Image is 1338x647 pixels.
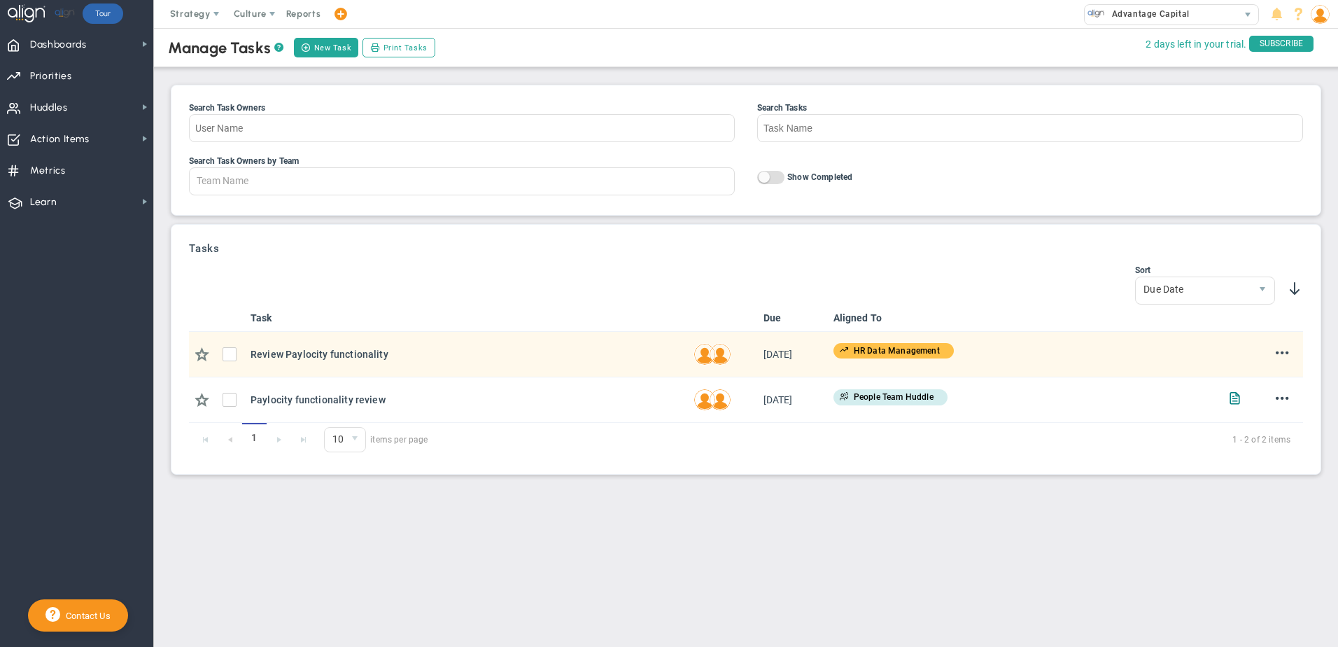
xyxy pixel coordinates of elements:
span: select [1238,5,1258,25]
span: 2 days left in your trial. [1146,36,1246,53]
img: Created By: Tom Daly [709,343,731,366]
div: Sort [1135,265,1275,275]
span: [DATE] [763,349,793,360]
span: 10 [325,428,345,452]
span: Action Items [30,125,90,154]
button: New Task [294,38,358,57]
div: Review Paylocity functionality [251,347,682,362]
h3: Tasks [189,242,1303,255]
span: 0 [324,427,366,452]
img: Created By: Tom Daly [709,389,731,411]
span: Contact Us [60,611,111,621]
span: Due Date [1136,277,1251,301]
span: Strategy [170,8,211,19]
span: SUBSCRIBE [1249,36,1314,52]
div: Manage Tasks [168,39,283,57]
span: Priorities [30,62,72,91]
span: select [345,428,365,452]
th: Aligned To [828,305,1219,332]
span: [DATE] [763,394,793,405]
span: Metrics [30,156,66,186]
span: Advantage Capital [1105,5,1190,23]
span: select [1251,277,1274,304]
img: 33433.Company.photo [1087,5,1105,22]
div: Paylocity functionality review [251,392,682,408]
span: Culture [234,8,267,19]
span: 1 [242,423,267,453]
span: Show Completed [787,172,852,182]
span: Huddles [30,93,68,123]
span: Dashboards [30,30,87,60]
input: Search Task Owners by Team [190,168,274,193]
button: Print Tasks [362,38,435,57]
div: Search Task Owners [189,103,735,113]
input: Search Tasks [757,114,1303,142]
span: People Team Huddle [850,392,934,402]
div: Search Task Owners by Team [189,156,735,166]
span: Learn [30,188,57,217]
input: Search Task Owners [189,114,735,142]
th: Task [245,305,688,332]
img: Assigned To: Keyaire Robertson [693,389,716,411]
span: HR Data Management [850,346,940,356]
span: items per page [324,427,428,452]
img: 209126.Person.photo [1311,5,1330,24]
img: Assigned To: Keyaire Robertson [693,343,716,366]
th: Due [758,305,828,332]
div: Search Tasks [757,103,1303,113]
span: 1 - 2 of 2 items [445,431,1290,448]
